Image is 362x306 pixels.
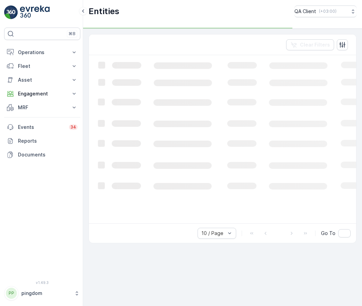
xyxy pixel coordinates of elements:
[319,9,336,14] p: ( +03:00 )
[4,45,80,59] button: Operations
[6,288,17,299] div: PP
[18,76,67,83] p: Asset
[4,87,80,101] button: Engagement
[286,39,334,50] button: Clear Filters
[4,134,80,148] a: Reports
[18,63,67,70] p: Fleet
[4,280,80,285] span: v 1.49.3
[300,41,330,48] p: Clear Filters
[70,124,76,130] p: 34
[69,31,76,37] p: ⌘B
[4,148,80,162] a: Documents
[89,6,119,17] p: Entities
[18,124,65,131] p: Events
[294,8,316,15] p: QA Client
[18,151,78,158] p: Documents
[4,286,80,300] button: PPpingdom
[4,120,80,134] a: Events34
[4,73,80,87] button: Asset
[18,90,67,97] p: Engagement
[18,104,67,111] p: MRF
[18,137,78,144] p: Reports
[4,6,18,19] img: logo
[4,59,80,73] button: Fleet
[321,230,335,237] span: Go To
[294,6,356,17] button: QA Client(+03:00)
[20,6,50,19] img: logo_light-DOdMpM7g.png
[21,290,71,297] p: pingdom
[18,49,67,56] p: Operations
[4,101,80,114] button: MRF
